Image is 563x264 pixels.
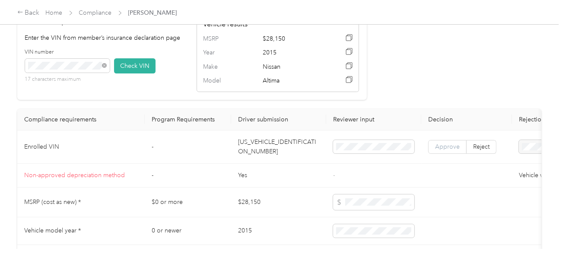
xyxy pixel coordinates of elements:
span: Year [203,48,239,57]
td: Enrolled VIN [17,130,145,164]
th: Compliance requirements [17,109,145,130]
div: Back [17,8,40,18]
td: Non-approved depreciation method [17,164,145,188]
td: 0 or newer [145,217,231,245]
td: Yes [231,164,326,188]
a: Compliance [79,9,112,16]
th: Reviewer input [326,109,421,130]
span: Reject [473,143,490,150]
span: [PERSON_NAME] [128,8,177,17]
span: Enrolled VIN [24,143,59,150]
td: Vehicle model year * [17,217,145,245]
span: - [333,172,335,179]
th: Decision [421,109,512,130]
span: Vehicle model year * [24,227,81,234]
p: Enter the VIN from member’s insurance declaration page [25,33,188,42]
label: VIN number [25,48,110,56]
iframe: Everlance-gr Chat Button Frame [515,216,563,264]
span: Model [203,76,239,86]
th: Program Requirements [145,109,231,130]
button: Check VIN [114,58,156,73]
td: - [145,130,231,164]
span: MSRP (cost as new) * [24,198,81,206]
td: $28,150 [231,188,326,217]
span: Make [203,62,239,72]
span: Approve [435,143,460,150]
span: Non-approved depreciation method [24,172,125,179]
td: $0 or more [145,188,231,217]
td: MSRP (cost as new) * [17,188,145,217]
td: 2015 [231,217,326,245]
th: Driver submission [231,109,326,130]
a: Home [46,9,63,16]
p: 17 characters maximum [25,76,110,83]
span: MSRP [203,34,239,44]
span: 2015 [263,48,323,57]
td: [US_VEHICLE_IDENTIFICATION_NUMBER] [231,130,326,164]
span: $28,150 [263,34,323,44]
td: - [145,164,231,188]
span: Nissan [263,62,323,72]
span: Altima [263,76,323,86]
